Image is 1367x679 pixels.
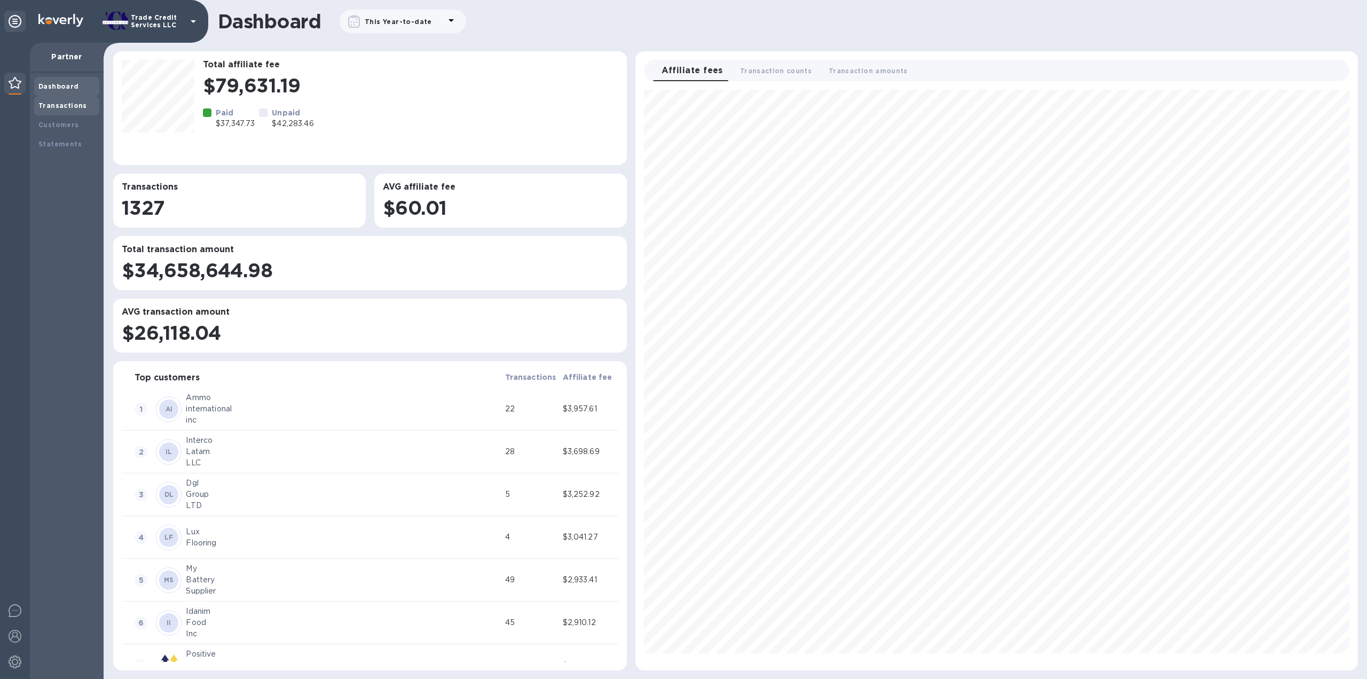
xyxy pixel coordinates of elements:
[186,392,500,403] div: Ammo
[122,182,357,192] h3: Transactions
[135,574,147,587] span: 5
[662,63,723,78] span: Affiliate fees
[164,533,174,541] b: LF
[38,102,87,110] b: Transactions
[740,65,812,76] span: Transaction counts
[505,574,559,586] div: 49
[135,403,147,416] span: 1
[164,490,174,498] b: DL
[216,118,255,129] p: $37,347.73
[135,616,147,629] span: 6
[383,197,618,219] h1: $60.01
[9,77,21,89] img: Partner
[505,660,559,671] div: 8
[135,659,147,672] span: 7
[122,197,357,219] h1: 1327
[122,245,618,255] h3: Total transaction amount
[505,489,559,500] div: 5
[186,628,500,639] div: Inc
[186,435,500,446] div: Interco
[186,526,500,537] div: Lux
[166,405,173,413] b: AI
[38,51,95,62] p: Partner
[505,371,556,384] span: Transactions
[186,563,500,574] div: My
[131,14,184,29] p: Trade Credit Services LLC
[186,457,500,469] div: LLC
[383,182,618,192] h3: AVG affiliate fee
[186,500,500,511] div: LTD
[122,259,618,282] h1: $34,658,644.98
[203,60,618,70] h3: Total affiliate fee
[122,322,618,344] h1: $26,118.04
[186,649,500,660] div: Positive
[38,14,83,27] img: Logo
[186,403,500,415] div: international
[167,619,171,627] b: II
[38,121,79,129] b: Customers
[563,446,616,457] div: $3,698.69
[135,446,147,458] span: 2
[563,617,616,628] div: $2,910.12
[4,11,26,32] div: Unpin categories
[505,617,559,628] div: 45
[505,532,559,543] div: 4
[272,107,313,118] p: Unpaid
[563,371,612,384] span: Affiliate fee
[505,403,559,415] div: 22
[135,488,147,501] span: 3
[135,373,200,383] h3: Top customers
[186,478,500,489] div: Dgl
[563,373,612,381] b: Affiliate fee
[186,489,500,500] div: Group
[563,532,616,543] div: $3,041.27
[203,74,618,97] h1: $79,631.19
[829,65,908,76] span: Transaction amounts
[135,531,147,544] span: 4
[186,617,500,628] div: Food
[563,403,616,415] div: $3,957.61
[218,10,321,33] h1: Dashboard
[186,446,500,457] div: Latam
[186,537,500,549] div: Flooring
[186,586,500,597] div: Supplier
[186,415,500,426] div: inc
[186,606,500,617] div: Idanim
[563,660,616,671] div: $2,758.04
[166,448,172,456] b: IL
[164,576,174,584] b: MS
[186,574,500,586] div: Battery
[505,446,559,457] div: 28
[365,18,432,26] b: This Year-to-date
[38,140,82,148] b: Statements
[216,107,255,118] p: Paid
[563,489,616,500] div: $3,252.92
[563,574,616,586] div: $2,933.41
[38,82,79,90] b: Dashboard
[505,373,556,381] b: Transactions
[186,660,500,671] div: food
[122,307,618,317] h3: AVG transaction amount
[272,118,313,129] p: $42,283.46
